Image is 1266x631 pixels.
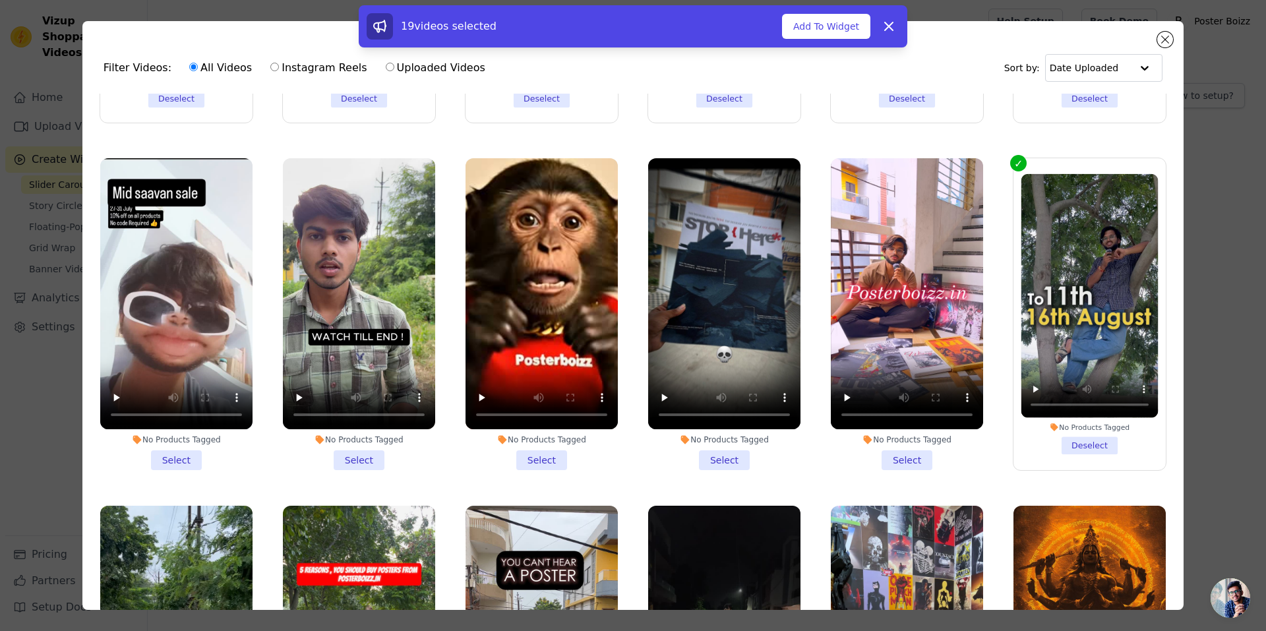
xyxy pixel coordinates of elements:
div: Sort by: [1004,54,1163,82]
span: 19 videos selected [401,20,497,32]
label: Instagram Reels [270,59,367,76]
div: Open chat [1211,578,1250,618]
label: Uploaded Videos [385,59,486,76]
div: No Products Tagged [648,435,800,445]
div: Filter Videos: [104,53,493,83]
label: All Videos [189,59,253,76]
div: No Products Tagged [283,435,435,445]
div: No Products Tagged [1021,423,1159,432]
button: Add To Widget [782,14,870,39]
div: No Products Tagged [466,435,618,445]
div: No Products Tagged [831,435,983,445]
div: No Products Tagged [100,435,253,445]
